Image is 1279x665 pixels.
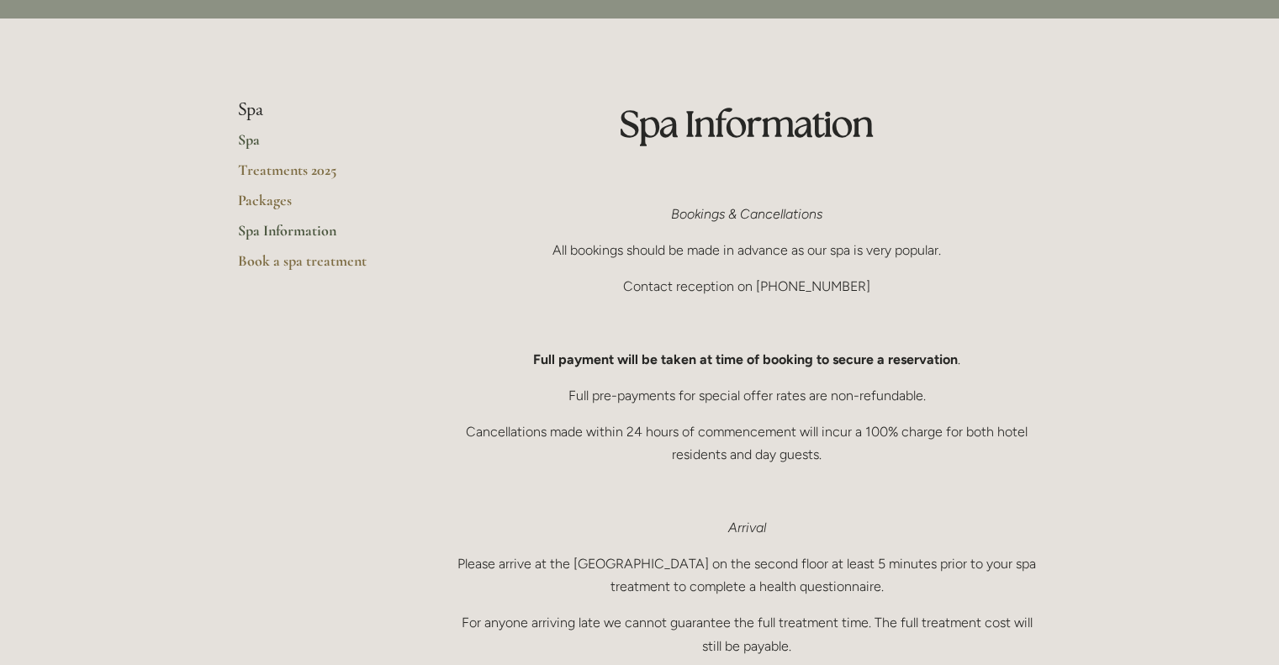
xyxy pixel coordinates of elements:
p: For anyone arriving late we cannot guarantee the full treatment time. The full treatment cost wil... [452,611,1042,657]
em: Bookings & Cancellations [671,206,822,222]
em: Arrival [728,520,766,536]
p: . [452,348,1042,371]
li: Spa [238,99,399,121]
p: Please arrive at the [GEOGRAPHIC_DATA] on the second floor at least 5 minutes prior to your spa t... [452,552,1042,598]
p: All bookings should be made in advance as our spa is very popular. [452,239,1042,261]
a: Treatments 2025 [238,161,399,191]
strong: Full payment will be taken at time of booking to secure a reservation [533,351,958,367]
strong: Spa Information [620,101,874,146]
a: Packages [238,191,399,221]
a: Spa [238,130,399,161]
p: Cancellations made within 24 hours of commencement will incur a 100% charge for both hotel reside... [452,420,1042,466]
p: Full pre-payments for special offer rates are non-refundable. [452,384,1042,407]
a: Book a spa treatment [238,251,399,282]
p: Contact reception on [PHONE_NUMBER] [452,275,1042,298]
a: Spa Information [238,221,399,251]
